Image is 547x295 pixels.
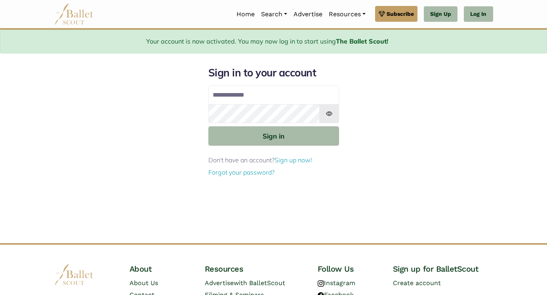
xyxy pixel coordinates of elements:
a: Create account [393,279,441,287]
a: Advertise [290,6,326,23]
a: Forgot your password? [208,168,274,176]
p: Don't have an account? [208,155,339,166]
a: Search [258,6,290,23]
h1: Sign in to your account [208,66,339,80]
h4: Sign up for BalletScout [393,264,493,274]
h4: Resources [205,264,305,274]
a: Advertisewith BalletScout [205,279,285,287]
a: Subscribe [375,6,417,22]
a: Sign up now! [274,156,312,164]
h4: About [130,264,192,274]
img: gem.svg [379,10,385,18]
a: Sign Up [424,6,457,22]
a: Instagram [318,279,355,287]
a: Log In [464,6,493,22]
h4: Follow Us [318,264,380,274]
a: Resources [326,6,369,23]
a: About Us [130,279,158,287]
span: with BalletScout [234,279,285,287]
img: instagram logo [318,280,324,287]
a: Home [233,6,258,23]
b: The Ballet Scout! [336,37,388,45]
button: Sign in [208,126,339,146]
span: Subscribe [387,10,414,18]
img: logo [54,264,94,285]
